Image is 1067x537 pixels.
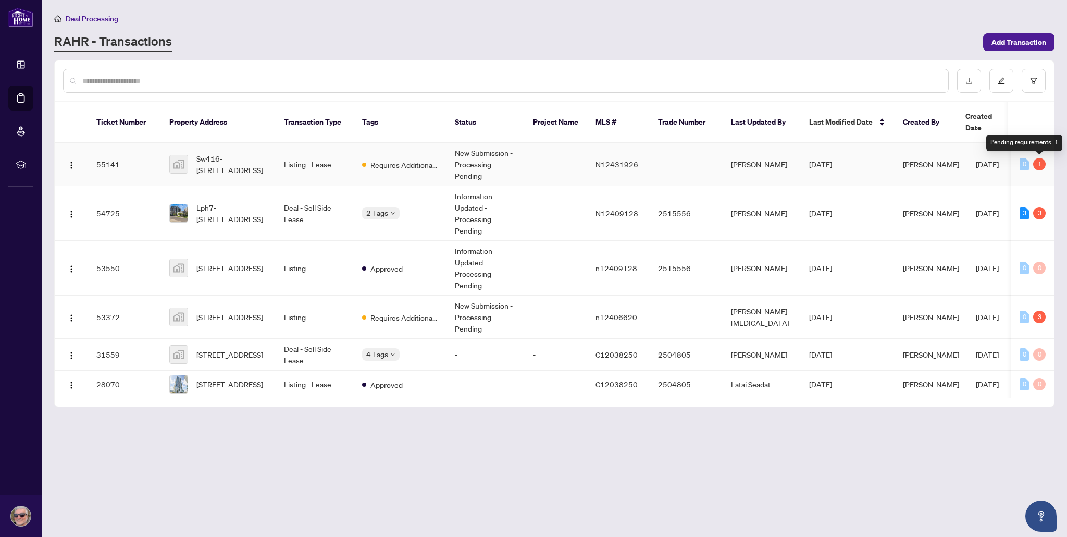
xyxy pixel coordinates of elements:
div: 3 [1033,311,1046,323]
th: Last Modified Date [801,102,895,143]
button: Logo [63,309,80,325]
span: [DATE] [976,312,999,322]
img: Logo [67,210,76,218]
span: [PERSON_NAME] [903,263,959,273]
div: 1 [1033,158,1046,170]
th: Ticket Number [88,102,161,143]
td: [PERSON_NAME] [723,339,801,371]
span: Deal Processing [66,14,118,23]
th: Status [446,102,525,143]
td: Listing - Lease [276,143,354,186]
td: - [446,339,525,371]
span: Created Date [965,111,1009,133]
span: [PERSON_NAME] [903,209,959,218]
td: [PERSON_NAME] [723,186,801,241]
td: [PERSON_NAME][MEDICAL_DATA] [723,296,801,339]
span: Add Transaction [991,34,1046,51]
span: [DATE] [976,263,999,273]
span: [PERSON_NAME] [903,380,959,389]
td: - [525,186,587,241]
th: Property Address [161,102,276,143]
img: thumbnail-img [170,375,188,393]
span: 2 Tags [366,207,388,219]
img: Logo [67,351,76,360]
div: 0 [1020,262,1029,274]
span: [STREET_ADDRESS] [196,349,263,360]
div: 0 [1020,158,1029,170]
td: 53372 [88,296,161,339]
span: filter [1030,77,1037,84]
td: Information Updated - Processing Pending [446,241,525,296]
button: download [957,69,981,93]
img: Logo [67,161,76,169]
span: 4 Tags [366,348,388,360]
td: Listing - Lease [276,371,354,398]
div: 0 [1020,378,1029,390]
span: C12038250 [595,380,638,389]
td: - [525,339,587,371]
span: [DATE] [809,312,832,322]
span: [DATE] [809,209,832,218]
img: Logo [67,381,76,389]
td: - [525,296,587,339]
span: N12431926 [595,160,638,169]
th: Tags [354,102,446,143]
span: [STREET_ADDRESS] [196,379,263,390]
span: [DATE] [976,209,999,218]
button: filter [1022,69,1046,93]
td: 28070 [88,371,161,398]
div: Pending requirements: 1 [986,135,1062,151]
td: - [525,143,587,186]
div: 0 [1033,378,1046,390]
span: Approved [370,263,403,274]
span: Last Modified Date [809,116,873,128]
th: Created By [895,102,957,143]
td: Listing [276,241,354,296]
button: edit [989,69,1013,93]
img: Profile Icon [11,506,31,526]
span: down [390,211,395,216]
div: 0 [1020,348,1029,361]
th: Created Date [957,102,1030,143]
img: Logo [67,314,76,322]
span: [STREET_ADDRESS] [196,262,263,274]
button: Logo [63,205,80,222]
img: thumbnail-img [170,308,188,326]
span: [PERSON_NAME] [903,160,959,169]
span: C12038250 [595,350,638,359]
div: 0 [1020,311,1029,323]
td: 2504805 [650,339,723,371]
td: [PERSON_NAME] [723,143,801,186]
span: n12406620 [595,312,637,322]
th: Last Updated By [723,102,801,143]
span: [DATE] [976,160,999,169]
th: MLS # [587,102,650,143]
td: - [650,296,723,339]
td: 55141 [88,143,161,186]
span: Approved [370,379,403,390]
span: [DATE] [976,350,999,359]
td: Information Updated - Processing Pending [446,186,525,241]
td: - [525,371,587,398]
td: Listing [276,296,354,339]
td: New Submission - Processing Pending [446,296,525,339]
img: thumbnail-img [170,259,188,277]
img: thumbnail-img [170,346,188,363]
span: down [390,352,395,357]
td: 54725 [88,186,161,241]
td: Latai Seadat [723,371,801,398]
td: 53550 [88,241,161,296]
span: edit [998,77,1005,84]
th: Transaction Type [276,102,354,143]
span: Lph7-[STREET_ADDRESS] [196,202,267,225]
button: Logo [63,260,80,276]
td: Deal - Sell Side Lease [276,339,354,371]
a: RAHR - Transactions [54,33,172,52]
td: 2515556 [650,241,723,296]
div: 0 [1033,348,1046,361]
td: 31559 [88,339,161,371]
td: - [525,241,587,296]
button: Logo [63,376,80,393]
td: - [446,371,525,398]
span: Requires Additional Docs [370,159,438,170]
